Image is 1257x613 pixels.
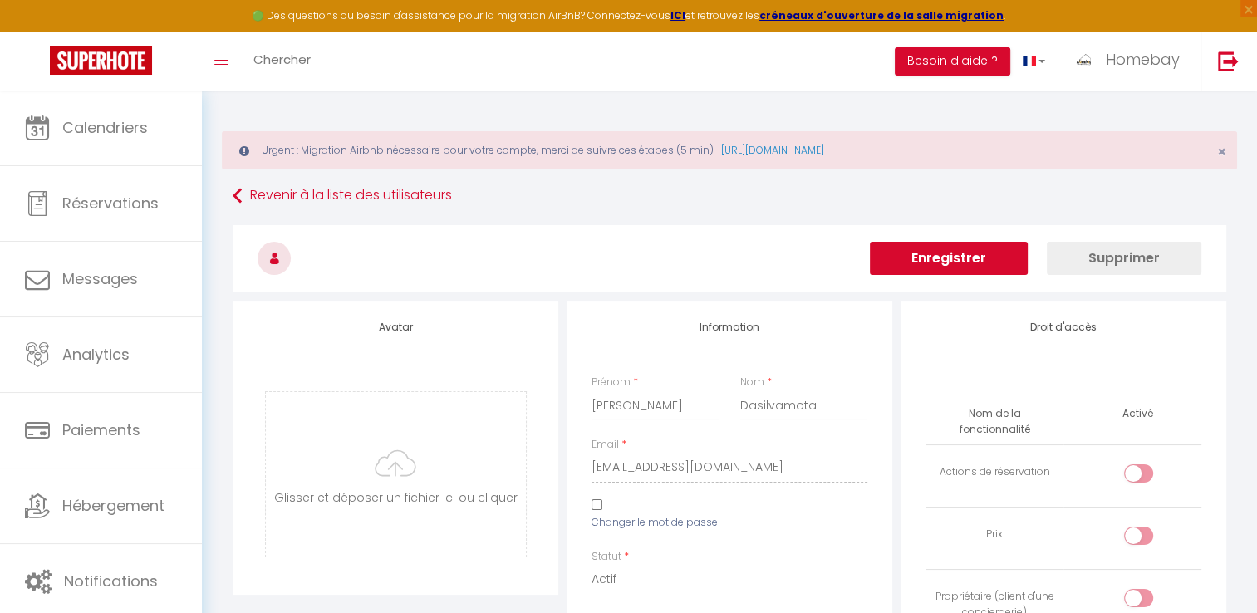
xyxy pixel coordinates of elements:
button: Supprimer [1047,242,1201,275]
h4: Information [592,321,867,333]
th: Activé [1116,400,1160,429]
span: Messages [62,268,138,289]
a: Chercher [241,32,323,91]
span: Réservations [62,193,159,213]
div: Urgent : Migration Airbnb nécessaire pour votre compte, merci de suivre ces étapes (5 min) - [222,131,1237,169]
button: Ouvrir le widget de chat LiveChat [13,7,63,56]
label: Email [592,437,619,453]
th: Nom de la fonctionnalité [926,400,1063,444]
label: Nom [740,375,764,390]
label: Statut [592,549,621,565]
a: créneaux d'ouverture de la salle migration [759,8,1004,22]
h4: Avatar [258,321,533,333]
button: Close [1217,145,1226,159]
span: Notifications [64,571,158,591]
img: logout [1218,51,1239,71]
button: Enregistrer [870,242,1028,275]
label: Changer le mot de passe [592,515,718,531]
span: Chercher [253,51,311,68]
span: Calendriers [62,117,148,138]
span: Homebay [1106,49,1180,70]
a: [URL][DOMAIN_NAME] [721,143,824,157]
span: Analytics [62,344,130,365]
a: ... Homebay [1058,32,1201,91]
div: Prix [932,527,1057,542]
span: Hébergement [62,495,164,516]
a: ICI [670,8,685,22]
h4: Droit d'accès [926,321,1201,333]
a: Revenir à la liste des utilisateurs [233,181,1226,211]
img: ... [1070,47,1095,72]
img: Super Booking [50,46,152,75]
button: Besoin d'aide ? [895,47,1010,76]
span: Paiements [62,419,140,440]
label: Prénom [592,375,631,390]
div: Actions de réservation [932,464,1057,480]
span: × [1217,141,1226,162]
